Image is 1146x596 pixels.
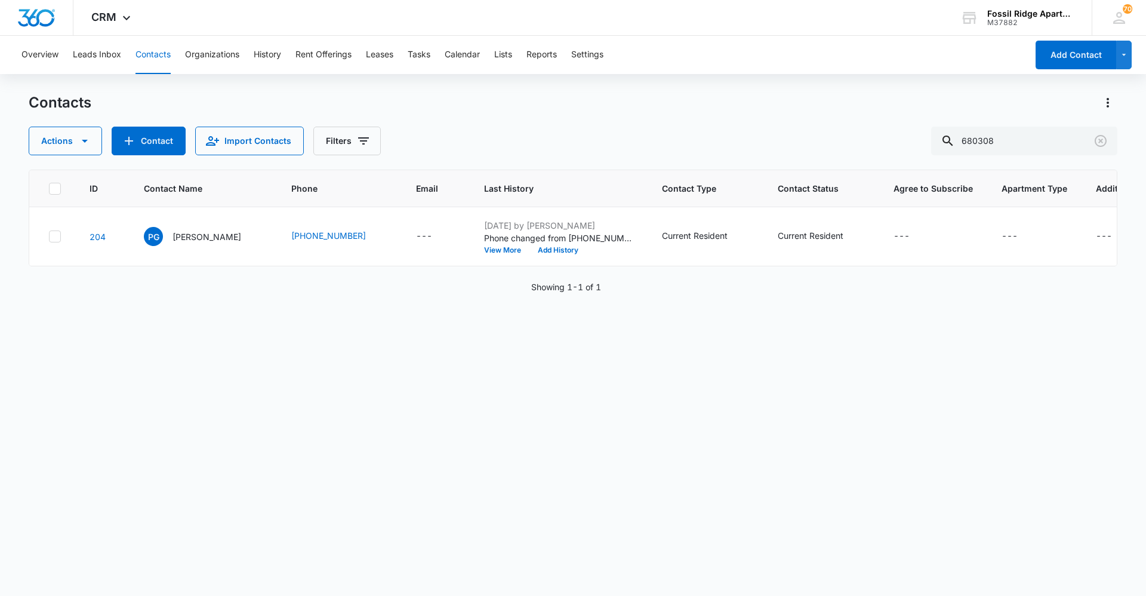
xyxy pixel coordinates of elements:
[894,229,910,244] div: ---
[408,36,430,74] button: Tasks
[987,9,1074,19] div: account name
[987,19,1074,27] div: account id
[931,127,1117,155] input: Search Contacts
[1002,182,1067,195] span: Apartment Type
[662,229,749,244] div: Contact Type - Current Resident - Select to Edit Field
[416,229,432,244] div: ---
[144,182,245,195] span: Contact Name
[291,229,366,242] a: [PHONE_NUMBER]
[531,281,601,293] p: Showing 1-1 of 1
[291,229,387,244] div: Phone - (207) 478-8451 - Select to Edit Field
[1096,229,1112,244] div: ---
[1091,131,1110,150] button: Clear
[144,227,163,246] span: PG
[29,94,91,112] h1: Contacts
[1002,229,1018,244] div: ---
[29,127,102,155] button: Actions
[90,232,106,242] a: Navigate to contact details page for Paul Greiff
[894,229,931,244] div: Agree to Subscribe - - Select to Edit Field
[484,182,616,195] span: Last History
[254,36,281,74] button: History
[112,127,186,155] button: Add Contact
[778,229,843,242] div: Current Resident
[185,36,239,74] button: Organizations
[21,36,58,74] button: Overview
[73,36,121,74] button: Leads Inbox
[172,231,241,243] p: [PERSON_NAME]
[571,36,603,74] button: Settings
[526,36,557,74] button: Reports
[662,229,728,242] div: Current Resident
[1098,93,1117,112] button: Actions
[484,232,633,244] p: Phone changed from [PHONE_NUMBER] to 2074788451.
[135,36,171,74] button: Contacts
[484,219,633,232] p: [DATE] by [PERSON_NAME]
[1036,41,1116,69] button: Add Contact
[366,36,393,74] button: Leases
[1123,4,1132,14] div: notifications count
[484,247,529,254] button: View More
[416,229,454,244] div: Email - - Select to Edit Field
[295,36,352,74] button: Rent Offerings
[144,227,263,246] div: Contact Name - Paul Greiff - Select to Edit Field
[529,247,587,254] button: Add History
[1096,229,1133,244] div: Additional Phone - - Select to Edit Field
[291,182,370,195] span: Phone
[313,127,381,155] button: Filters
[778,182,848,195] span: Contact Status
[494,36,512,74] button: Lists
[91,11,116,23] span: CRM
[90,182,98,195] span: ID
[416,182,438,195] span: Email
[778,229,865,244] div: Contact Status - Current Resident - Select to Edit Field
[1123,4,1132,14] span: 70
[894,182,973,195] span: Agree to Subscribe
[662,182,732,195] span: Contact Type
[445,36,480,74] button: Calendar
[1002,229,1039,244] div: Apartment Type - - Select to Edit Field
[195,127,304,155] button: Import Contacts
